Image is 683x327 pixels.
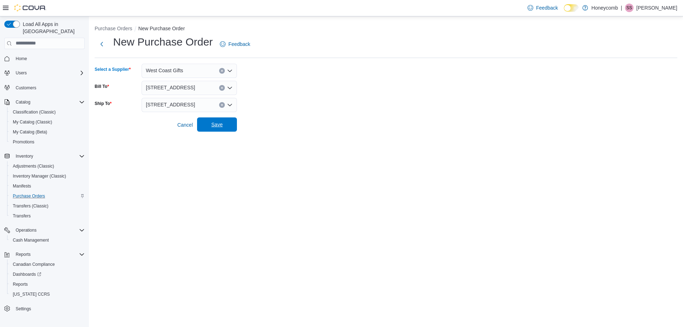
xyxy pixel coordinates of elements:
span: Catalog [13,98,85,106]
span: Catalog [16,99,30,105]
span: Dashboards [10,270,85,279]
button: Reports [1,249,88,259]
p: [PERSON_NAME] [636,4,677,12]
button: Open list of options [227,85,233,91]
span: Save [211,121,223,128]
span: Transfers [10,212,85,220]
span: Reports [16,252,31,257]
span: Cash Management [10,236,85,244]
button: Inventory [1,151,88,161]
a: Canadian Compliance [10,260,58,269]
span: My Catalog (Classic) [13,119,52,125]
a: Adjustments (Classic) [10,162,57,170]
span: My Catalog (Beta) [10,128,85,136]
button: Open list of options [227,102,233,108]
button: Promotions [7,137,88,147]
img: Cova [14,4,46,11]
button: Cancel [174,118,196,132]
span: Dashboards [13,271,41,277]
span: My Catalog (Classic) [10,118,85,126]
a: Dashboards [10,270,44,279]
label: Ship To [95,101,112,106]
span: Home [16,56,27,62]
button: Home [1,53,88,64]
span: Transfers (Classic) [10,202,85,210]
a: Feedback [525,1,561,15]
a: Purchase Orders [10,192,48,200]
span: Operations [13,226,85,234]
label: Bill To [95,84,109,89]
span: Reports [13,250,85,259]
nav: An example of EuiBreadcrumbs [95,25,677,33]
span: Washington CCRS [10,290,85,299]
span: Purchase Orders [10,192,85,200]
span: [STREET_ADDRESS] [146,100,195,109]
a: Dashboards [7,269,88,279]
button: Inventory Manager (Classic) [7,171,88,181]
span: Manifests [13,183,31,189]
span: Reports [13,281,28,287]
span: Inventory Manager (Classic) [10,172,85,180]
button: Reports [7,279,88,289]
p: Honeycomb [592,4,618,12]
button: Users [1,68,88,78]
span: SS [626,4,632,12]
button: Clear input [219,85,225,91]
span: Promotions [13,139,35,145]
span: Inventory [16,153,33,159]
button: Reports [13,250,33,259]
a: Reports [10,280,31,289]
a: Customers [13,84,39,92]
span: Users [13,69,85,77]
button: Purchase Orders [95,26,132,31]
a: Feedback [217,37,253,51]
a: Promotions [10,138,37,146]
span: Customers [16,85,36,91]
button: Settings [1,304,88,314]
button: Next [95,37,109,51]
button: Catalog [13,98,33,106]
span: Promotions [10,138,85,146]
span: Manifests [10,182,85,190]
p: | [621,4,622,12]
span: Feedback [536,4,558,11]
a: [US_STATE] CCRS [10,290,53,299]
button: Transfers (Classic) [7,201,88,211]
a: My Catalog (Classic) [10,118,55,126]
button: Catalog [1,97,88,107]
span: Operations [16,227,37,233]
a: Manifests [10,182,34,190]
span: Cash Management [13,237,49,243]
span: Cancel [177,121,193,128]
button: Customers [1,82,88,93]
button: [US_STATE] CCRS [7,289,88,299]
span: Feedback [228,41,250,48]
button: Clear input [219,102,225,108]
span: Canadian Compliance [13,262,55,267]
button: New Purchase Order [138,26,185,31]
button: Adjustments (Classic) [7,161,88,171]
span: Customers [13,83,85,92]
a: Inventory Manager (Classic) [10,172,69,180]
button: Cash Management [7,235,88,245]
span: Canadian Compliance [10,260,85,269]
button: Canadian Compliance [7,259,88,269]
span: Home [13,54,85,63]
span: Transfers [13,213,31,219]
a: Settings [13,305,34,313]
button: Operations [1,225,88,235]
span: Inventory [13,152,85,160]
button: My Catalog (Classic) [7,117,88,127]
span: Purchase Orders [13,193,45,199]
button: Manifests [7,181,88,191]
span: Classification (Classic) [13,109,56,115]
span: Inventory Manager (Classic) [13,173,66,179]
label: Select a Supplier [95,67,131,72]
button: Save [197,117,237,132]
button: Open list of options [227,68,233,74]
span: [US_STATE] CCRS [13,291,50,297]
span: [STREET_ADDRESS] [146,83,195,92]
div: Silena Sparrow [625,4,634,12]
span: Adjustments (Classic) [10,162,85,170]
span: Settings [13,304,85,313]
